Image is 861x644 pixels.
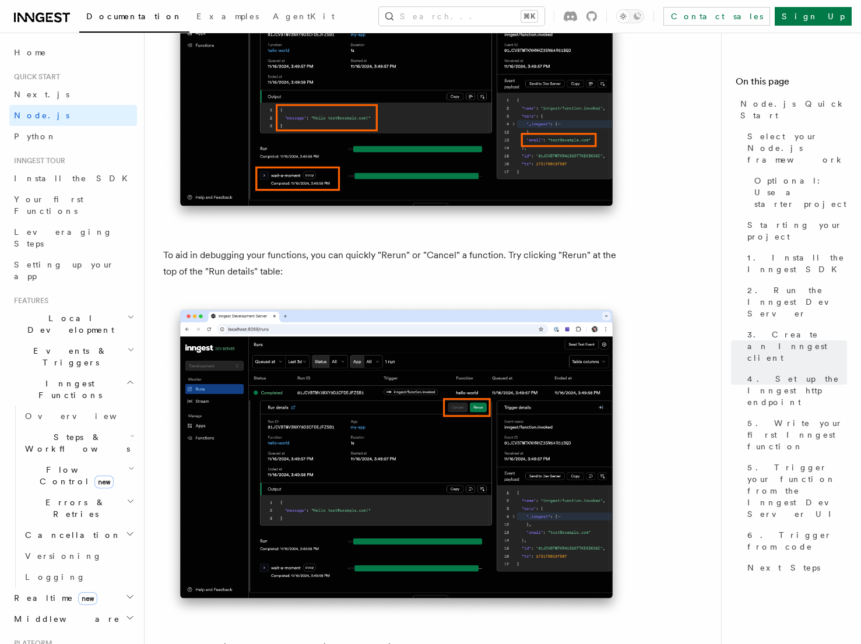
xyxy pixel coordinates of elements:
a: Install the SDK [9,168,137,189]
span: 2. Run the Inngest Dev Server [747,284,847,319]
span: Errors & Retries [20,497,126,520]
span: Starting your project [747,219,847,242]
a: Starting your project [743,214,847,247]
a: 2. Run the Inngest Dev Server [743,280,847,324]
span: Optional: Use a starter project [754,175,847,210]
a: Examples [189,3,266,31]
span: Node.js Quick Start [740,98,847,121]
a: 5. Write your first Inngest function [743,413,847,457]
a: Contact sales [663,7,770,26]
a: 4. Set up the Inngest http endpoint [743,368,847,413]
span: Quick start [9,72,60,82]
span: Your first Functions [14,195,83,216]
span: Next Steps [747,562,820,573]
button: Search...⌘K [379,7,544,26]
span: Select your Node.js framework [747,131,847,166]
button: Inngest Functions [9,373,137,406]
span: Inngest Functions [9,378,126,401]
span: 1. Install the Inngest SDK [747,252,847,275]
span: Realtime [9,592,97,604]
a: Node.js Quick Start [736,93,847,126]
a: Versioning [20,546,137,566]
span: Install the SDK [14,174,135,183]
a: Next Steps [743,557,847,578]
button: Realtimenew [9,587,137,608]
span: Documentation [86,12,182,21]
span: Cancellation [20,529,121,541]
span: Versioning [25,551,102,561]
a: 6. Trigger from code [743,525,847,557]
a: AgentKit [266,3,342,31]
span: Setting up your app [14,260,114,281]
a: Leveraging Steps [9,221,137,254]
span: new [94,476,114,488]
button: Middleware [9,608,137,629]
span: Python [14,132,57,141]
span: Logging [25,572,86,582]
span: Features [9,296,48,305]
a: 1. Install the Inngest SDK [743,247,847,280]
span: 5. Trigger your function from the Inngest Dev Server UI [747,462,847,520]
a: Node.js [9,105,137,126]
span: Home [14,47,47,58]
span: Events & Triggers [9,345,127,368]
a: Overview [20,406,137,427]
span: 3. Create an Inngest client [747,329,847,364]
a: Your first Functions [9,189,137,221]
h4: On this page [736,75,847,93]
a: Logging [20,566,137,587]
a: Python [9,126,137,147]
p: To aid in debugging your functions, you can quickly "Rerun" or "Cancel" a function. Try clicking ... [163,247,630,280]
span: Examples [196,12,259,21]
span: Middleware [9,613,120,625]
kbd: ⌘K [521,10,537,22]
span: AgentKit [273,12,335,21]
button: Local Development [9,308,137,340]
span: 4. Set up the Inngest http endpoint [747,373,847,408]
span: Next.js [14,90,69,99]
span: new [78,592,97,605]
span: Flow Control [20,464,128,487]
button: Events & Triggers [9,340,137,373]
div: Inngest Functions [9,406,137,587]
a: Documentation [79,3,189,33]
a: Sign Up [775,7,852,26]
span: Overview [25,411,145,421]
span: 6. Trigger from code [747,529,847,552]
span: Leveraging Steps [14,227,113,248]
a: Next.js [9,84,137,105]
button: Cancellation [20,525,137,546]
span: Inngest tour [9,156,65,166]
a: 5. Trigger your function from the Inngest Dev Server UI [743,457,847,525]
a: Select your Node.js framework [743,126,847,170]
button: Errors & Retries [20,492,137,525]
a: Setting up your app [9,254,137,287]
img: Run details expanded with rerun and cancel buttons highlighted [163,298,630,621]
a: 3. Create an Inngest client [743,324,847,368]
button: Toggle dark mode [616,9,644,23]
button: Flow Controlnew [20,459,137,492]
span: Local Development [9,312,127,336]
span: 5. Write your first Inngest function [747,417,847,452]
span: Steps & Workflows [20,431,130,455]
span: Node.js [14,111,69,120]
a: Home [9,42,137,63]
a: Optional: Use a starter project [750,170,847,214]
button: Steps & Workflows [20,427,137,459]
